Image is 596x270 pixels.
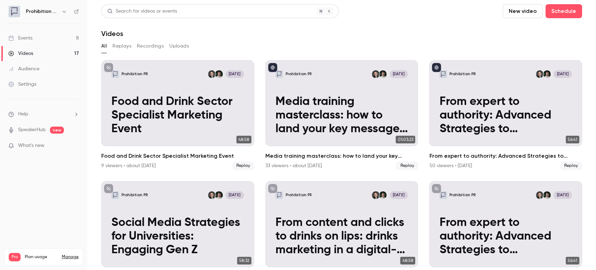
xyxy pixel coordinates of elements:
[275,70,283,78] img: Media training masterclass: how to land your key messages in a digital-first world
[101,162,156,169] div: 9 viewers • about [DATE]
[122,72,148,77] p: Prohibition PR
[379,70,387,78] img: Will Ockenden
[449,72,476,77] p: Prohibition PR
[429,60,582,170] li: From expert to authority: Advanced Strategies to Supercharge your B2B Thought Leadership
[429,152,582,160] h2: From expert to authority: Advanced Strategies to Supercharge your B2B Thought Leadership
[545,4,582,18] button: Schedule
[111,191,119,199] img: Social Media Strategies for Universities: Engaging Gen Z
[439,191,447,199] img: From expert to authority: Advanced Strategies to Supercharge your B2B Thought Leadership
[265,60,418,170] li: Media training masterclass: how to land your key messages in a digital-first world
[101,60,254,170] a: Food and Drink Sector Specialist Marketing EventProhibition PRWill OckendenChris Norton[DATE]Food...
[429,60,582,170] a: From expert to authority: Advanced Strategies to Supercharge your B2B Thought LeadershipProhibiti...
[566,257,579,264] span: 56:41
[137,41,164,52] button: Recordings
[372,70,380,78] img: Chris Norton
[101,4,582,266] section: Videos
[285,72,311,77] p: Prohibition PR
[111,95,244,136] p: Food and Drink Sector Specialist Marketing Event
[439,95,572,136] p: From expert to authority: Advanced Strategies to Supercharge your B2B Thought Leadership
[226,191,244,199] span: [DATE]
[390,191,408,199] span: [DATE]
[536,191,544,199] img: Chris Norton
[122,193,148,198] p: Prohibition PR
[379,191,387,199] img: Will Ockenden
[8,35,32,42] div: Events
[268,184,277,193] button: unpublished
[553,191,572,199] span: [DATE]
[560,162,582,170] span: Replay
[8,65,39,72] div: Audience
[553,70,572,78] span: [DATE]
[432,184,441,193] button: unpublished
[8,81,36,88] div: Settings
[439,216,572,257] p: From expert to authority: Advanced Strategies to Supercharge your B2B Thought Leadership
[449,193,476,198] p: Prohibition PR
[236,136,251,143] span: 48:58
[8,50,33,57] div: Videos
[215,70,223,78] img: Will Ockenden
[396,136,415,143] span: 01:03:23
[104,63,113,72] button: unpublished
[439,70,447,78] img: From expert to authority: Advanced Strategies to Supercharge your B2B Thought Leadership
[111,216,244,257] p: Social Media Strategies for Universities: Engaging Gen Z
[265,60,418,170] a: Media training masterclass: how to land your key messages in a digital-first worldProhibition PRW...
[429,162,472,169] div: 50 viewers • [DATE]
[543,191,551,199] img: Will Ockenden
[208,70,216,78] img: Chris Norton
[275,191,283,199] img: From content and clicks to drinks on lips: drinks marketing in a digital-first world
[18,111,28,118] span: Help
[285,193,311,198] p: Prohibition PR
[268,63,277,72] button: published
[226,70,244,78] span: [DATE]
[18,126,46,134] a: SpeakerHub
[101,152,254,160] h2: Food and Drink Sector Specialist Marketing Event
[400,257,415,264] span: 48:58
[432,63,441,72] button: published
[9,253,21,261] span: Pro
[566,136,579,143] span: 56:41
[18,142,44,149] span: What's new
[104,184,113,193] button: unpublished
[111,70,119,78] img: Food and Drink Sector Specialist Marketing Event
[275,95,408,136] p: Media training masterclass: how to land your key messages in a digital-first world
[107,8,177,15] div: Search for videos or events
[101,41,107,52] button: All
[265,152,418,160] h2: Media training masterclass: how to land your key messages in a digital-first world
[543,70,551,78] img: Will Ockenden
[62,254,79,260] a: Manage
[372,191,380,199] img: Chris Norton
[265,162,322,169] div: 33 viewers • about [DATE]
[232,162,254,170] span: Replay
[8,111,79,118] li: help-dropdown-opener
[536,70,544,78] img: Chris Norton
[9,6,20,17] img: Prohibition PR
[215,191,223,199] img: Will Ockenden
[25,254,58,260] span: Plan usage
[390,70,408,78] span: [DATE]
[112,41,131,52] button: Replays
[101,29,123,38] h1: Videos
[208,191,216,199] img: Chris Norton
[396,162,418,170] span: Replay
[50,127,64,134] span: new
[26,8,59,15] h6: Prohibition PR
[101,60,254,170] li: Food and Drink Sector Specialist Marketing Event
[503,4,543,18] button: New video
[237,257,251,264] span: 58:32
[275,216,408,257] p: From content and clicks to drinks on lips: drinks marketing in a digital-first world
[169,41,189,52] button: Uploads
